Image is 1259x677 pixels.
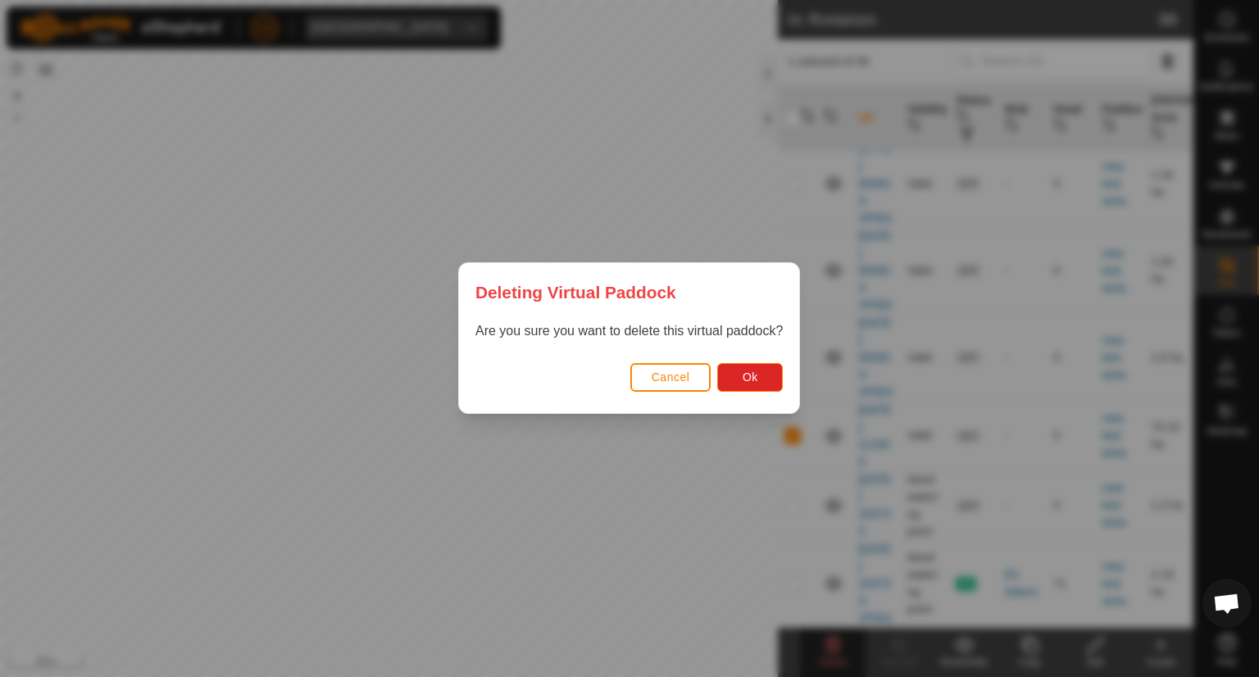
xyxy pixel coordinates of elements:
[1202,579,1252,628] a: Open chat
[475,322,783,342] p: Are you sure you want to delete this virtual paddock?
[718,363,784,392] button: Ok
[475,279,676,305] span: Deleting Virtual Paddock
[652,371,690,384] span: Cancel
[743,371,758,384] span: Ok
[630,363,711,392] button: Cancel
